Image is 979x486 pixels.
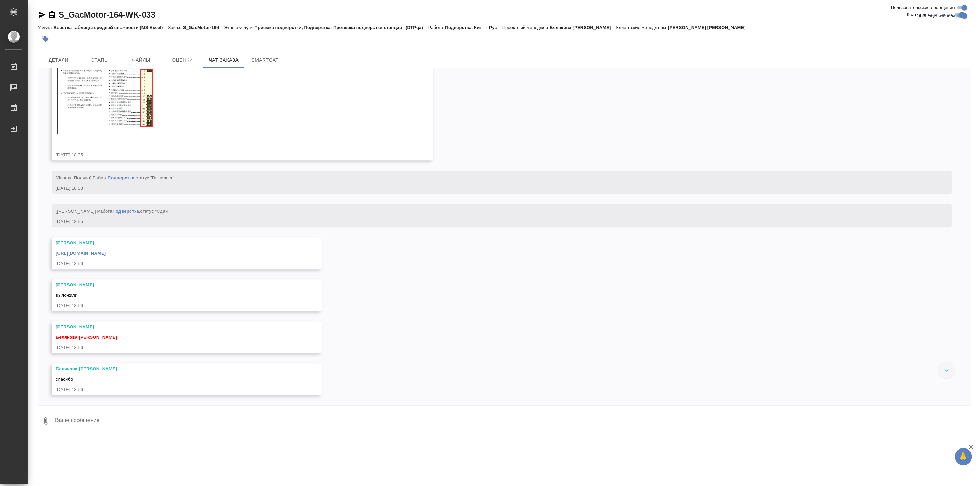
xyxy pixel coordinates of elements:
span: статус "Сдан" [140,209,170,214]
span: Чат заказа [207,56,240,64]
p: Проектный менеджер [502,25,550,30]
div: [DATE] 18:56 [56,260,298,267]
div: [PERSON_NAME] [56,282,298,288]
p: Верстка таблицы средней сложности (MS Excel) [53,25,168,30]
span: Пользовательские сообщения [891,4,955,11]
span: спасибо [56,377,73,382]
a: Подверстка [108,175,134,180]
span: статус "Выполнен" [136,175,175,180]
span: Белякова [PERSON_NAME] [56,335,117,340]
a: [URL][DOMAIN_NAME] [56,251,106,256]
div: [DATE] 18:56 [56,386,298,393]
button: 🙏 [955,448,972,465]
p: Клиентские менеджеры [616,25,668,30]
p: Этапы услуги [224,25,255,30]
div: [PERSON_NAME] [56,240,298,246]
span: Детали [42,56,75,64]
p: [PERSON_NAME] [PERSON_NAME] [668,25,751,30]
span: 🙏 [958,450,969,464]
div: [DATE] 18:56 [56,302,298,309]
img: 01-09-2025-18-35-01-image.png [56,58,159,139]
button: Скопировать ссылку [48,11,56,19]
div: [PERSON_NAME] [56,324,298,330]
span: [[PERSON_NAME]] Работа . [56,209,169,214]
div: [DATE] 18:35 [56,151,409,158]
span: Оповещения-логи [917,12,955,19]
p: Белякова [PERSON_NAME] [550,25,616,30]
p: Приемка подверстки, Подверстка, Проверка подверстки стандарт (DTPqa) [254,25,428,30]
p: Подверстка, Кит → Рус [445,25,502,30]
span: SmartCat [249,56,282,64]
span: Файлы [125,56,158,64]
div: [DATE] 18:56 [56,344,298,351]
p: Работа [428,25,445,30]
span: Оценки [166,56,199,64]
div: [DATE] 18:53 [56,185,928,192]
button: Добавить тэг [38,31,53,46]
p: S_GacMotor-164 [183,25,224,30]
p: Заказ: [168,25,183,30]
div: [DATE] 18:55 [56,218,928,225]
a: Подверстка [112,209,139,214]
span: выложили [56,293,77,298]
a: S_GacMotor-164-WK-033 [59,10,155,19]
button: Скопировать ссылку для ЯМессенджера [38,11,46,19]
span: Этапы [83,56,116,64]
span: [Линова Полина] Работа . [56,175,175,180]
div: Белякова [PERSON_NAME] [56,366,298,372]
p: Услуга [38,25,53,30]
